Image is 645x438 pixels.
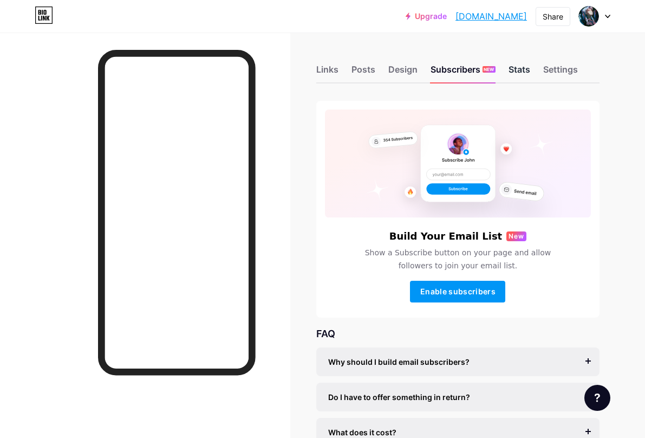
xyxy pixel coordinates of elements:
[420,287,496,296] span: Enable subscribers
[316,63,338,82] div: Links
[316,326,600,341] div: FAQ
[351,246,564,272] span: Show a Subscribe button on your page and allow followers to join your email list.
[410,281,505,302] button: Enable subscribers
[455,10,527,23] a: [DOMAIN_NAME]
[388,63,418,82] div: Design
[351,63,375,82] div: Posts
[484,66,494,73] span: NEW
[389,231,503,242] h6: Build Your Email List
[406,12,447,21] a: Upgrade
[509,63,530,82] div: Stats
[509,231,524,241] span: New
[431,63,496,82] div: Subscribers
[543,11,563,22] div: Share
[328,391,470,403] span: Do I have to offer something in return?
[328,356,470,368] span: Why should I build email subscribers?
[543,63,578,82] div: Settings
[578,6,599,27] img: excorelain
[328,427,396,438] span: What does it cost?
